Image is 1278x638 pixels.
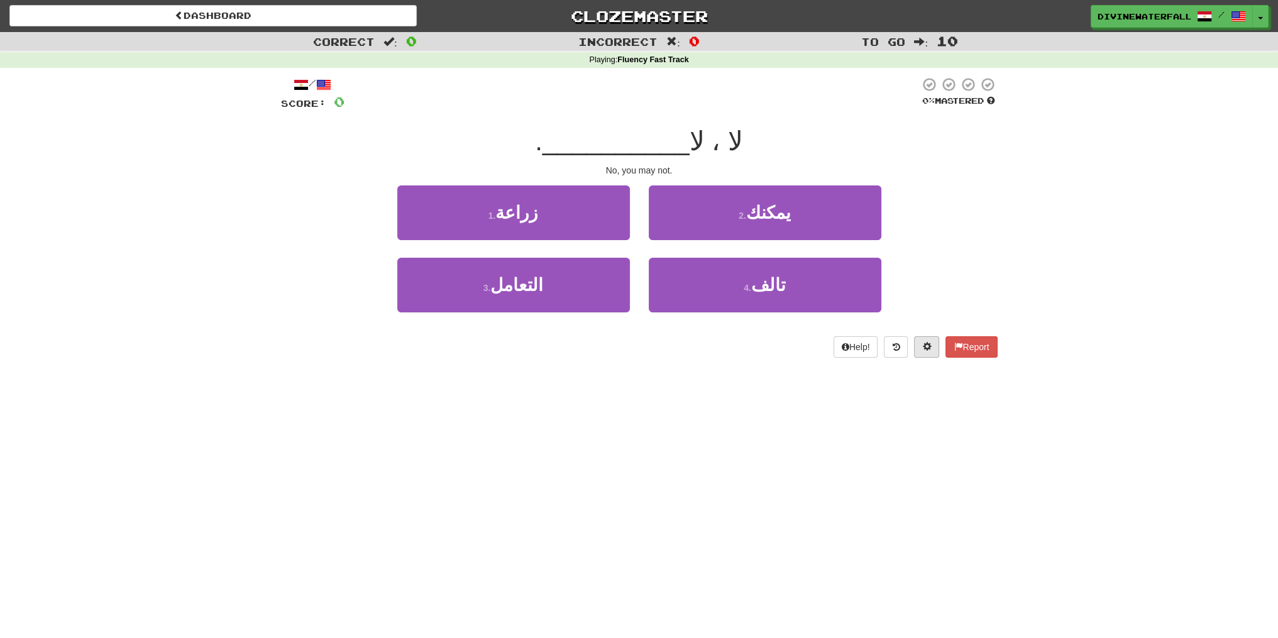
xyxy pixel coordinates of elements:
[334,94,344,109] span: 0
[488,211,496,221] small: 1 .
[1218,10,1225,19] span: /
[884,336,908,358] button: Round history (alt+y)
[914,36,928,47] span: :
[689,33,700,48] span: 0
[281,77,344,92] div: /
[861,35,905,48] span: To go
[490,275,543,295] span: التعامل
[649,185,881,240] button: 2.يمكنك
[945,336,997,358] button: Report
[666,36,680,47] span: :
[543,126,690,156] span: __________
[617,55,688,64] strong: Fluency Fast Track
[1091,5,1253,28] a: DivineWaterfall5352 /
[834,336,878,358] button: Help!
[281,164,998,177] div: No, you may not.
[649,258,881,312] button: 4.تالف
[744,283,751,293] small: 4 .
[483,283,491,293] small: 3 .
[746,203,791,223] span: يمكنك
[406,33,417,48] span: 0
[689,126,742,156] span: لا ، لا
[397,185,630,240] button: 1.زراعة
[495,203,538,223] span: زراعة
[751,275,786,295] span: تالف
[535,126,543,156] span: .
[1098,11,1191,22] span: DivineWaterfall5352
[313,35,375,48] span: Correct
[920,96,998,107] div: Mastered
[578,35,658,48] span: Incorrect
[281,98,326,109] span: Score:
[9,5,417,26] a: Dashboard
[436,5,843,27] a: Clozemaster
[739,211,746,221] small: 2 .
[397,258,630,312] button: 3.التعامل
[383,36,397,47] span: :
[937,33,958,48] span: 10
[922,96,935,106] span: 0 %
